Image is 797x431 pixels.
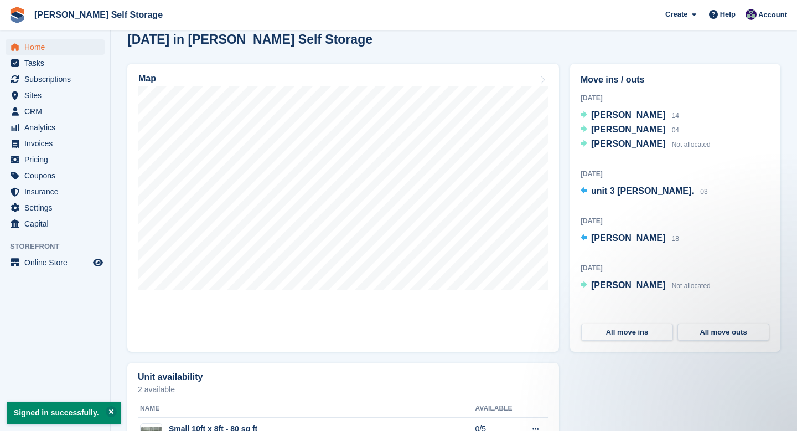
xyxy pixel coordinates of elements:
a: menu [6,200,105,215]
a: [PERSON_NAME] 04 [581,123,679,137]
span: 04 [672,126,679,134]
div: [DATE] [581,263,770,273]
a: All move ins [581,324,673,341]
span: CRM [24,104,91,119]
a: menu [6,55,105,71]
a: menu [6,104,105,119]
span: Subscriptions [24,71,91,87]
span: Account [758,9,787,20]
a: [PERSON_NAME] Not allocated [581,137,711,152]
div: [DATE] [581,169,770,179]
span: Pricing [24,152,91,167]
a: unit 3 [PERSON_NAME]. 03 [581,184,708,199]
div: [DATE] [581,216,770,226]
a: menu [6,184,105,199]
th: Available [475,400,520,418]
a: menu [6,136,105,151]
h2: [DATE] in [PERSON_NAME] Self Storage [127,32,372,47]
p: 2 available [138,386,548,393]
a: menu [6,71,105,87]
span: [PERSON_NAME] [591,139,665,148]
span: unit 3 [PERSON_NAME]. [591,186,694,196]
a: [PERSON_NAME] Not allocated [581,279,711,293]
a: menu [6,39,105,55]
th: Name [138,400,475,418]
a: All move outs [677,324,769,341]
span: [PERSON_NAME] [591,233,665,243]
div: [DATE] [581,93,770,103]
span: Invoices [24,136,91,151]
img: stora-icon-8386f47178a22dfd0bd8f6a31ec36ba5ce8667c1dd55bd0f319d3a0aa187defe.svg [9,7,25,23]
a: [PERSON_NAME] Self Storage [30,6,167,24]
span: Settings [24,200,91,215]
h2: Move ins / outs [581,73,770,86]
a: [PERSON_NAME] 18 [581,232,679,246]
a: [PERSON_NAME] 14 [581,109,679,123]
span: 18 [672,235,679,243]
span: Capital [24,216,91,232]
a: menu [6,216,105,232]
span: [PERSON_NAME] [591,280,665,290]
span: Online Store [24,255,91,270]
span: Create [665,9,687,20]
span: 14 [672,112,679,120]
span: Home [24,39,91,55]
a: menu [6,88,105,103]
span: Not allocated [672,141,711,148]
span: Insurance [24,184,91,199]
span: [PERSON_NAME] [591,125,665,134]
a: Map [127,64,559,352]
span: Help [720,9,736,20]
span: [PERSON_NAME] [591,110,665,120]
a: menu [6,120,105,135]
h2: Map [138,74,156,84]
h2: Unit availability [138,372,203,382]
span: Coupons [24,168,91,183]
a: menu [6,255,105,270]
span: Analytics [24,120,91,135]
img: Matthew Jones [746,9,757,20]
p: Signed in successfully. [7,402,121,424]
span: Not allocated [672,282,711,290]
span: Tasks [24,55,91,71]
span: 03 [700,188,707,196]
a: menu [6,152,105,167]
span: Sites [24,88,91,103]
span: Storefront [10,241,110,252]
a: Preview store [91,256,105,269]
a: menu [6,168,105,183]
